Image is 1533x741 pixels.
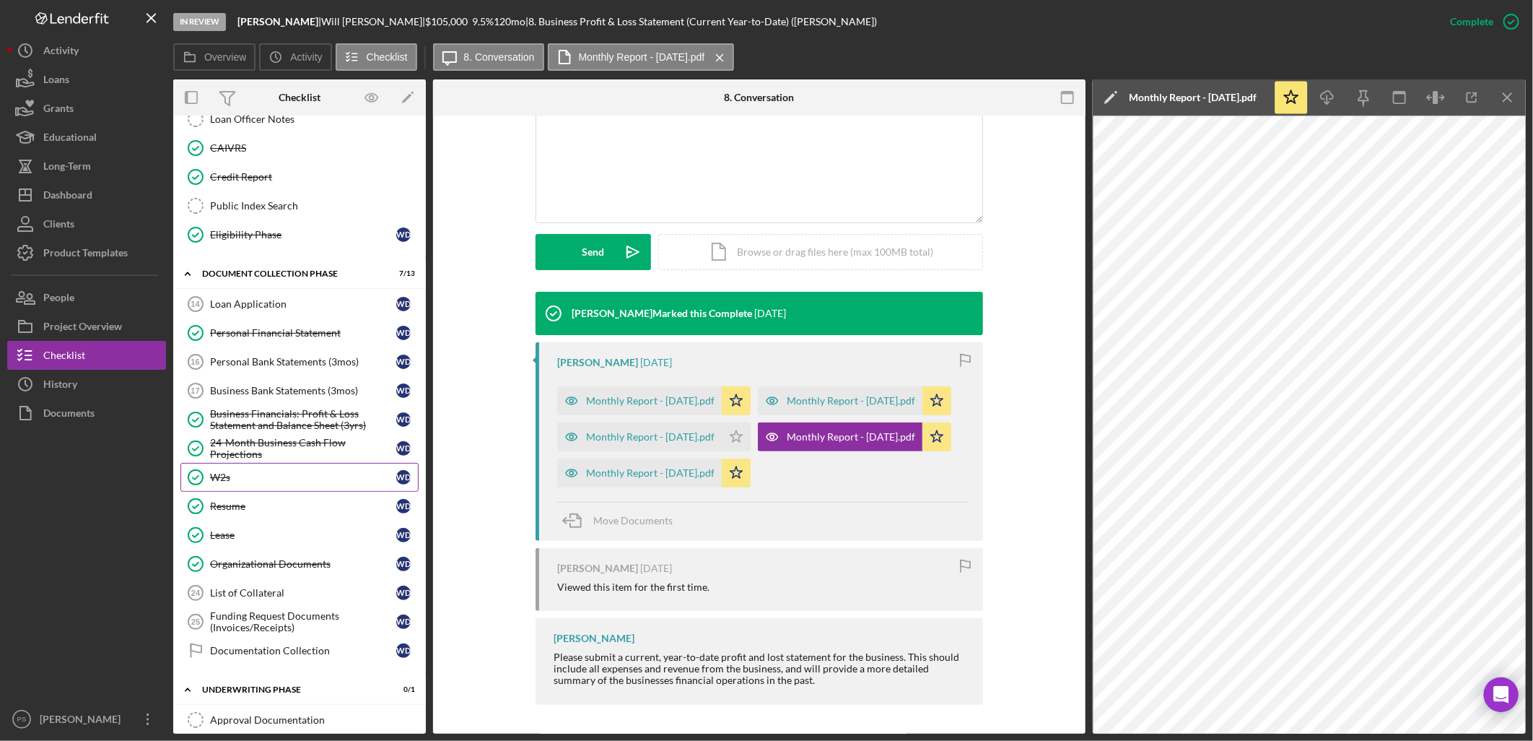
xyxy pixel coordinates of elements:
[7,152,166,181] button: Long-Term
[396,528,411,542] div: W D
[640,563,672,574] time: 2025-06-10 17:38
[7,399,166,428] button: Documents
[180,290,419,318] a: 14Loan ApplicationWD
[210,356,396,368] div: Personal Bank Statements (3mos)
[582,234,605,270] div: Send
[210,714,418,726] div: Approval Documentation
[7,341,166,370] button: Checklist
[494,16,525,27] div: 120 mo
[7,705,166,734] button: PS[PERSON_NAME]
[210,142,418,154] div: CAIVRS
[557,386,751,415] button: Monthly Report - [DATE].pdf
[173,13,226,31] div: In Review
[180,550,419,578] a: Organizational DocumentsWD
[210,171,418,183] div: Credit Report
[396,227,411,242] div: W D
[724,92,794,103] div: 8. Conversation
[7,312,166,341] button: Project Overview
[557,581,709,593] div: Viewed this item for the first time.
[396,586,411,600] div: W D
[180,318,419,347] a: Personal Financial StatementWD
[7,65,166,94] button: Loans
[43,94,74,126] div: Grants
[180,521,419,550] a: LeaseWD
[586,395,715,407] div: Monthly Report - [DATE].pdf
[7,181,166,209] button: Dashboard
[557,563,638,574] div: [PERSON_NAME]
[237,15,318,27] b: [PERSON_NAME]
[180,134,419,162] a: CAIVRS
[557,357,638,368] div: [PERSON_NAME]
[180,463,419,492] a: W2sWD
[210,529,396,541] div: Lease
[210,437,396,460] div: 24-Month Business Cash Flow Projections
[180,607,419,636] a: 25Funding Request Documents (Invoices/Receipts)WD
[43,123,97,155] div: Educational
[180,636,419,665] a: Documentation CollectionWD
[180,376,419,405] a: 17Business Bank Statements (3mos)WD
[43,370,77,402] div: History
[210,500,396,512] div: Resume
[396,499,411,513] div: W D
[7,283,166,312] button: People
[7,94,166,123] button: Grants
[210,327,396,339] div: Personal Financial Statement
[210,645,396,656] div: Documentation Collection
[210,229,396,240] div: Eligibility Phase
[210,298,396,310] div: Loan Application
[43,65,69,97] div: Loans
[557,503,687,539] button: Move Documents
[396,412,411,427] div: W D
[204,51,246,63] label: Overview
[43,209,74,242] div: Clients
[554,651,969,686] div: Please submit a current, year-to-date profit and lost statement for the business. This should inc...
[7,238,166,267] button: Product Templates
[396,643,411,658] div: W D
[180,191,419,220] a: Public Index Search
[758,422,951,451] button: Monthly Report - [DATE].pdf
[396,470,411,485] div: W D
[191,617,200,626] tspan: 25
[210,408,396,431] div: Business Financials: Profit & Loss Statement and Balance Sheet (3yrs)
[1436,7,1526,36] button: Complete
[43,312,122,344] div: Project Overview
[1484,677,1519,712] div: Open Intercom Messenger
[191,386,199,395] tspan: 17
[7,370,166,399] button: History
[180,706,419,734] a: Approval Documentation
[202,685,379,694] div: Underwriting Phase
[472,16,494,27] div: 9.5 %
[1129,92,1257,103] div: Monthly Report - [DATE].pdf
[572,308,752,319] div: [PERSON_NAME] Marked this Complete
[7,36,166,65] button: Activity
[43,181,92,213] div: Dashboard
[43,399,95,431] div: Documents
[389,685,415,694] div: 0 / 1
[554,633,634,644] div: [PERSON_NAME]
[290,51,322,63] label: Activity
[191,300,200,308] tspan: 14
[787,431,915,443] div: Monthly Report - [DATE].pdf
[180,578,419,607] a: 24List of CollateralWD
[1450,7,1493,36] div: Complete
[279,92,320,103] div: Checklist
[433,43,544,71] button: 8. Conversation
[43,152,91,184] div: Long-Term
[464,51,535,63] label: 8. Conversation
[557,459,751,487] button: Monthly Report - [DATE].pdf
[180,162,419,191] a: Credit Report
[396,557,411,571] div: W D
[579,51,705,63] label: Monthly Report - [DATE].pdf
[586,467,715,479] div: Monthly Report - [DATE].pdf
[396,441,411,456] div: W D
